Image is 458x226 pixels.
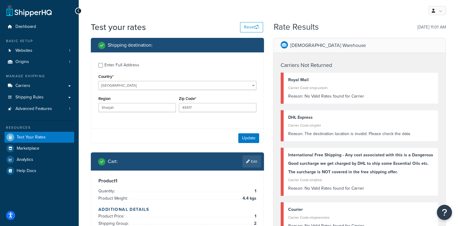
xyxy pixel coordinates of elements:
span: Reason: [288,93,303,99]
span: Reason: [288,131,303,137]
span: Reason: [288,185,303,191]
span: Advanced Features [15,106,52,111]
div: The destination location is invalid. Please check the data. [288,130,434,138]
span: 4.4 kgs [241,195,256,202]
a: Test Your Rates [5,132,74,143]
div: No Valid Rates found for Carrier [288,184,434,193]
li: Origins [5,56,74,68]
div: Manage Shipping [5,74,74,79]
span: Product Price: [98,213,126,219]
div: DHL Express [288,113,434,122]
h4: Carriers Not Returned [281,61,439,69]
div: Carrier Code: shqmenzies [288,213,434,222]
span: Dashboard [15,24,36,29]
span: 1 [69,106,70,111]
a: Shipping Rules [5,92,74,103]
h2: Cart : [108,159,118,164]
h4: Additional Details [98,206,256,213]
div: International Free Shipping - Any cost associated with this is a Dangerous Good surcharge we get ... [288,151,434,176]
span: Shipping Rules [15,95,44,100]
li: Advanced Features [5,103,74,115]
h2: Shipping destination : [108,42,153,48]
div: Enter Full Address [104,61,139,69]
a: Marketplace [5,143,74,154]
a: Advanced Features1 [5,103,74,115]
span: 1 [69,59,70,65]
span: 1 [69,48,70,53]
a: Help Docs [5,165,74,176]
h1: Test your rates [91,21,146,33]
span: Marketplace [17,146,39,151]
span: Analytics [17,157,33,162]
li: Websites [5,45,74,56]
label: Country* [98,74,114,79]
span: Carriers [15,83,30,88]
button: Open Resource Center [437,205,452,220]
p: [DEMOGRAPHIC_DATA] Warehouse [290,41,366,50]
h3: Product 1 [98,178,256,184]
a: Carriers [5,80,74,91]
div: Royal Mail [288,76,434,84]
div: Carrier Code: shqdhl [288,121,434,130]
span: Origins [15,59,29,65]
div: Basic Setup [5,38,74,44]
a: Dashboard [5,21,74,32]
input: Enter Full Address [98,63,103,68]
span: Test Your Rates [17,135,46,140]
span: Help Docs [17,168,36,174]
span: 1 [253,213,256,220]
div: Resources [5,125,74,130]
div: No Valid Rates found for Carrier [288,92,434,101]
span: Websites [15,48,32,53]
label: Region [98,96,110,101]
span: Product Weight: [98,195,129,201]
a: Analytics [5,154,74,165]
div: Carrier Code: shqfree [288,176,434,184]
span: Quantity: [98,188,117,194]
p: [DATE] 11:01 AM [417,23,446,32]
a: Edit [242,155,261,168]
a: Websites1 [5,45,74,56]
a: Origins1 [5,56,74,68]
h2: Rate Results [274,22,319,32]
div: Courier [288,205,434,214]
button: Update [238,133,259,143]
span: 1 [253,188,256,195]
div: Carrier Code: shqcustom [288,84,434,92]
label: Zip Code* [179,96,196,101]
button: Reset [240,22,263,32]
